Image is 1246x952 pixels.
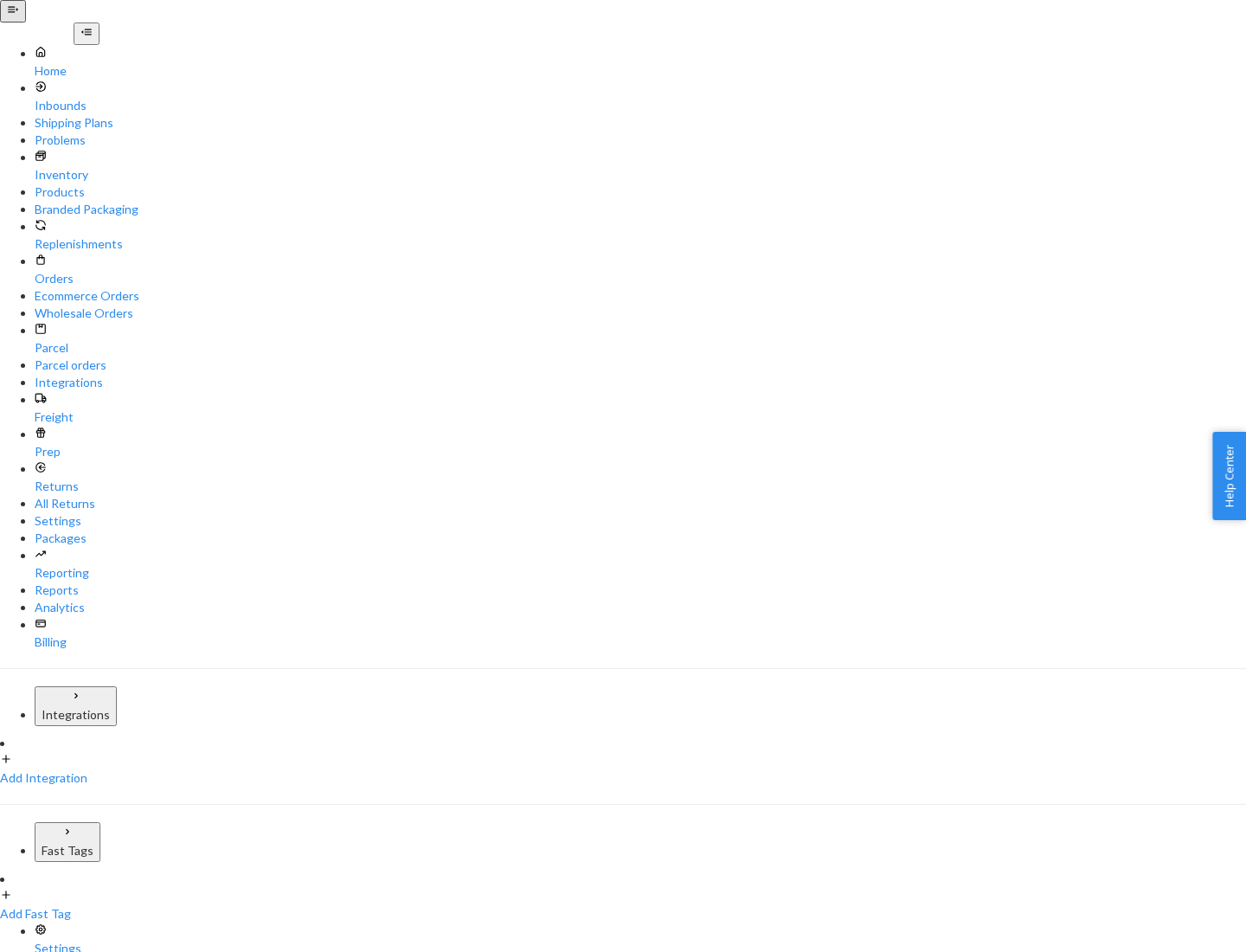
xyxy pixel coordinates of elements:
a: Inventory [35,149,1246,183]
button: Fast Tags [35,822,100,862]
div: Home [35,62,1246,80]
a: Prep [35,426,1246,460]
div: Prep [35,443,1246,460]
div: Parcel [35,339,1246,357]
a: Integrations [35,374,1246,391]
a: Home [35,45,1246,80]
a: Parcel [35,322,1246,357]
a: Reporting [35,547,1246,582]
a: Freight [35,391,1246,426]
a: Settings [35,512,1246,530]
a: Parcel orders [35,357,1246,374]
a: All Returns [35,495,1246,512]
div: Orders [35,270,1246,287]
a: Ecommerce Orders [35,287,1246,305]
a: Orders [35,253,1246,287]
button: Integrations [35,686,117,726]
a: Wholesale Orders [35,305,1246,322]
button: Close Navigation [74,23,100,45]
div: Freight [35,408,1246,426]
button: Help Center [1212,432,1246,520]
a: Returns [35,460,1246,495]
a: Products [35,183,1246,201]
a: Shipping Plans [35,114,1246,132]
a: Billing [35,616,1246,651]
a: Analytics [35,599,1246,616]
div: Fast Tags [42,842,93,859]
a: Inbounds [35,80,1246,114]
a: Reports [35,582,1246,599]
a: Replenishments [35,218,1246,253]
a: Branded Packaging [35,201,1246,218]
div: Billing [35,634,1246,651]
a: Problems [35,132,1246,149]
div: Inventory [35,166,1246,183]
div: Replenishments [35,235,1246,253]
div: Inbounds [35,97,1246,114]
div: Returns [35,478,1246,495]
a: Packages [35,530,1246,547]
div: Reporting [35,564,1246,582]
div: Integrations [42,706,110,724]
